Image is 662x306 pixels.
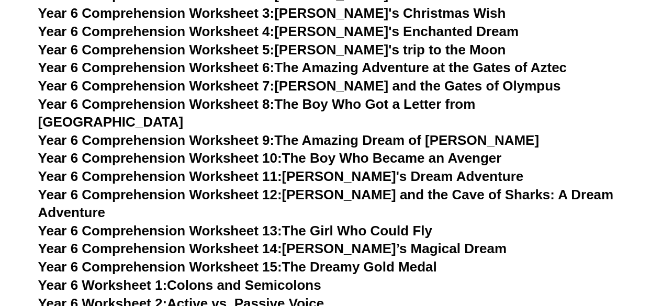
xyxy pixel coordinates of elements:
[38,96,476,130] a: Year 6 Comprehension Worksheet 8:The Boy Who Got a Letter from [GEOGRAPHIC_DATA]
[38,259,282,275] span: Year 6 Comprehension Worksheet 15:
[38,223,282,239] span: Year 6 Comprehension Worksheet 13:
[488,188,662,306] iframe: Chat Widget
[38,241,507,256] a: Year 6 Comprehension Worksheet 14:[PERSON_NAME]’s Magical Dream
[38,5,275,21] span: Year 6 Comprehension Worksheet 3:
[38,150,282,166] span: Year 6 Comprehension Worksheet 10:
[38,96,275,112] span: Year 6 Comprehension Worksheet 8:
[38,132,539,148] a: Year 6 Comprehension Worksheet 9:The Amazing Dream of [PERSON_NAME]
[38,168,523,184] a: Year 6 Comprehension Worksheet 11:[PERSON_NAME]'s Dream Adventure
[38,259,437,275] a: Year 6 Comprehension Worksheet 15:The Dreamy Gold Medal
[38,42,506,58] a: Year 6 Comprehension Worksheet 5:[PERSON_NAME]'s trip to the Moon
[38,78,275,94] span: Year 6 Comprehension Worksheet 7:
[38,150,502,166] a: Year 6 Comprehension Worksheet 10:The Boy Who Became an Avenger
[38,42,275,58] span: Year 6 Comprehension Worksheet 5:
[38,132,275,148] span: Year 6 Comprehension Worksheet 9:
[38,187,613,220] a: Year 6 Comprehension Worksheet 12:[PERSON_NAME] and the Cave of Sharks: A Dream Adventure
[38,60,567,75] a: Year 6 Comprehension Worksheet 6:The Amazing Adventure at the Gates of Aztec
[38,277,321,293] a: Year 6 Worksheet 1:Colons and Semicolons
[38,60,275,75] span: Year 6 Comprehension Worksheet 6:
[38,78,561,94] a: Year 6 Comprehension Worksheet 7:[PERSON_NAME] and the Gates of Olympus
[38,24,275,39] span: Year 6 Comprehension Worksheet 4:
[38,168,282,184] span: Year 6 Comprehension Worksheet 11:
[38,187,282,202] span: Year 6 Comprehension Worksheet 12:
[38,5,506,21] a: Year 6 Comprehension Worksheet 3:[PERSON_NAME]'s Christmas Wish
[38,223,432,239] a: Year 6 Comprehension Worksheet 13:The Girl Who Could Fly
[38,24,519,39] a: Year 6 Comprehension Worksheet 4:[PERSON_NAME]'s Enchanted Dream
[38,241,282,256] span: Year 6 Comprehension Worksheet 14:
[38,277,167,293] span: Year 6 Worksheet 1:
